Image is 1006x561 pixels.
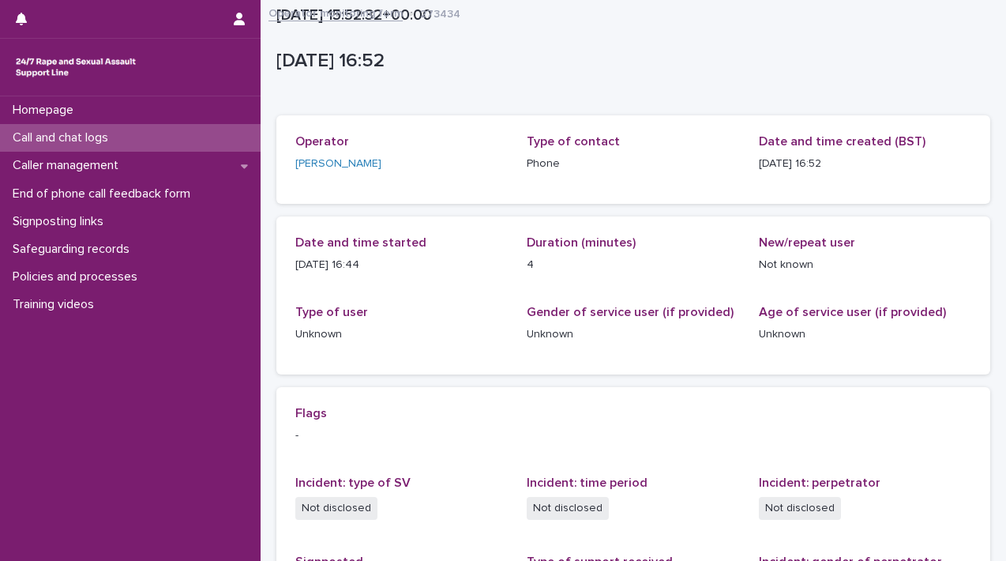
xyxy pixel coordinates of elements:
[527,236,636,249] span: Duration (minutes)
[295,135,349,148] span: Operator
[295,427,971,444] p: -
[527,135,620,148] span: Type of contact
[295,326,508,343] p: Unknown
[295,236,426,249] span: Date and time started
[420,4,460,21] p: 273434
[527,497,609,520] span: Not disclosed
[527,156,739,172] p: Phone
[759,476,880,489] span: Incident: perpetrator
[295,156,381,172] a: [PERSON_NAME]
[295,407,327,420] span: Flags
[759,156,971,172] p: [DATE] 16:52
[6,103,86,118] p: Homepage
[759,497,841,520] span: Not disclosed
[759,326,971,343] p: Unknown
[527,326,739,343] p: Unknown
[6,242,142,257] p: Safeguarding records
[13,51,139,83] img: rhQMoQhaT3yELyF149Cw
[527,476,648,489] span: Incident: time period
[295,306,368,318] span: Type of user
[759,135,925,148] span: Date and time created (BST)
[295,497,377,520] span: Not disclosed
[295,476,411,489] span: Incident: type of SV
[6,297,107,312] p: Training videos
[295,257,508,273] p: [DATE] 16:44
[759,236,855,249] span: New/repeat user
[6,269,150,284] p: Policies and processes
[268,3,403,21] a: Operator monitoring form
[6,158,131,173] p: Caller management
[527,306,734,318] span: Gender of service user (if provided)
[6,130,121,145] p: Call and chat logs
[276,50,984,73] p: [DATE] 16:52
[6,186,203,201] p: End of phone call feedback form
[759,257,971,273] p: Not known
[6,214,116,229] p: Signposting links
[759,306,946,318] span: Age of service user (if provided)
[527,257,739,273] p: 4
